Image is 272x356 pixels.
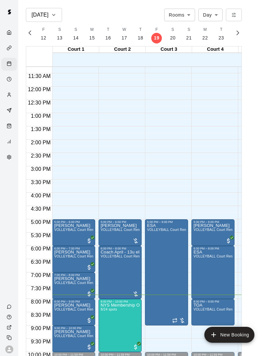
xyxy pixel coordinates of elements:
button: add [204,327,254,343]
div: 6:00 PM – 8:00 PM: ESA [191,246,235,299]
button: F19 [149,25,165,43]
span: 12:00 PM [26,87,52,92]
span: 8:00 PM [29,299,52,305]
span: 1:30 PM [29,126,52,132]
span: All customers have paid [86,291,93,297]
span: S [187,27,190,33]
span: 11:30 AM [27,73,52,79]
span: VOLLEYBALL Court Rental (Everyday After 3 pm and All Day Weekends) [54,254,169,258]
button: S14 [68,25,84,43]
div: 5:00 PM – 9:00 PM [147,220,186,224]
div: 6:00 PM – 8:00 PM [193,247,233,250]
div: 5:00 PM – 9:00 PM: ESA [145,219,188,325]
span: All customers have paid [86,264,93,271]
span: M [90,27,94,33]
div: 8:00 PM – 9:00 PM: Yuta Kinjo [52,299,95,325]
p: 18 [138,35,143,41]
p: 23 [219,35,224,41]
button: S20 [165,25,181,43]
div: 6:00 PM – 7:00 PM: Alea Fernandez [52,246,95,272]
span: VOLLEYBALL Court Rental (Everyday After 3 pm and All Day Weekends) [54,281,169,285]
span: 1:00 PM [29,113,52,119]
div: Copy public page link [1,332,18,343]
p: 19 [154,35,160,41]
span: F [42,27,45,33]
div: 8:00 PM – 10:00 PM [101,300,140,303]
div: Court 2 [99,46,146,53]
p: 21 [186,35,192,41]
span: 8:30 PM [29,312,52,318]
span: S [171,27,174,33]
div: Court 3 [146,46,192,53]
span: F [155,27,158,33]
div: 7:00 PM – 8:00 PM [54,273,93,277]
a: Visit help center [1,312,18,322]
span: 8/24 spots filled [101,308,117,311]
span: 3:30 PM [29,179,52,185]
h6: [DATE] [32,10,48,20]
div: 6:00 PM – 7:00 PM [54,247,93,250]
button: [DATE] [26,8,62,22]
span: M [203,27,207,33]
span: All customers have paid [86,344,93,350]
span: 2:00 PM [29,140,52,145]
a: Contact Us [1,302,18,312]
span: 9:00 PM [29,325,52,331]
div: 8:00 PM – 9:00 PM: TOA [191,299,235,325]
p: 16 [105,35,111,41]
span: S [75,27,77,33]
span: 5:00 PM [29,219,52,225]
span: VOLLEYBALL Court Rental (Everyday After 3 pm and All Day Weekends) [54,228,169,232]
div: 6:00 PM – 8:00 PM [101,247,140,250]
span: All customers have paid [132,344,139,350]
span: W [122,27,126,33]
div: 5:00 PM – 6:00 PM: Tarah James [99,219,142,246]
div: Court 4 [192,46,238,53]
button: T18 [132,25,149,43]
div: 8:00 PM – 9:00 PM [193,300,233,303]
div: 5:00 PM – 6:00 PM [54,220,93,224]
p: 14 [73,35,79,41]
span: VOLLEYBALL Court Rental (Everyday After 3 pm and All Day Weekends) [54,334,169,338]
img: Swift logo [3,5,16,19]
button: F12 [35,25,52,43]
span: All customers have paid [86,317,93,324]
span: 4:00 PM [29,193,52,198]
p: 17 [122,35,127,41]
div: Day [198,9,223,21]
button: M22 [197,25,213,43]
div: 6:00 PM – 8:00 PM: Coach April - 13u elite [99,246,142,299]
span: 4:30 PM [29,206,52,212]
div: 8:00 PM – 10:00 PM: NYS Membership Open Gym / Drop-Ins [99,299,142,352]
span: All customers have paid [225,238,232,244]
div: Court 1 [53,46,99,53]
div: 5:00 PM – 6:00 PM: Jody Rookhuyzen [52,219,95,246]
p: 20 [170,35,176,41]
p: 13 [57,35,63,41]
span: 12:30 PM [26,100,52,106]
span: T [107,27,109,33]
p: 12 [41,35,46,41]
div: 5:00 PM – 6:00 PM: Andriana Fafard [191,219,235,246]
button: W17 [116,25,133,43]
span: 6:30 PM [29,259,52,265]
div: 9:00 PM – 10:00 PM: Yuta Kinjo [52,325,95,352]
span: 7:00 PM [29,272,52,278]
button: M15 [84,25,100,43]
span: All customers have paid [86,238,93,244]
span: 7:30 PM [29,286,52,291]
button: S21 [181,25,197,43]
span: VOLLEYBALL Court Rental (Everyday After 3 pm and All Day Weekends) [54,308,169,311]
span: VOLLEYBALL Court Rental (Everyday After 3 pm and All Day Weekends) [101,228,216,232]
span: 3:00 PM [29,166,52,172]
span: 9:30 PM [29,339,52,344]
div: 5:00 PM – 6:00 PM [101,220,140,224]
span: 5:30 PM [29,233,52,238]
span: 2:30 PM [29,153,52,159]
button: T16 [100,25,116,43]
span: Recurring event [172,318,177,323]
span: S [58,27,61,33]
p: 15 [89,35,95,41]
button: S13 [52,25,68,43]
div: 7:00 PM – 8:00 PM: Alea Fernandez [52,272,95,299]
